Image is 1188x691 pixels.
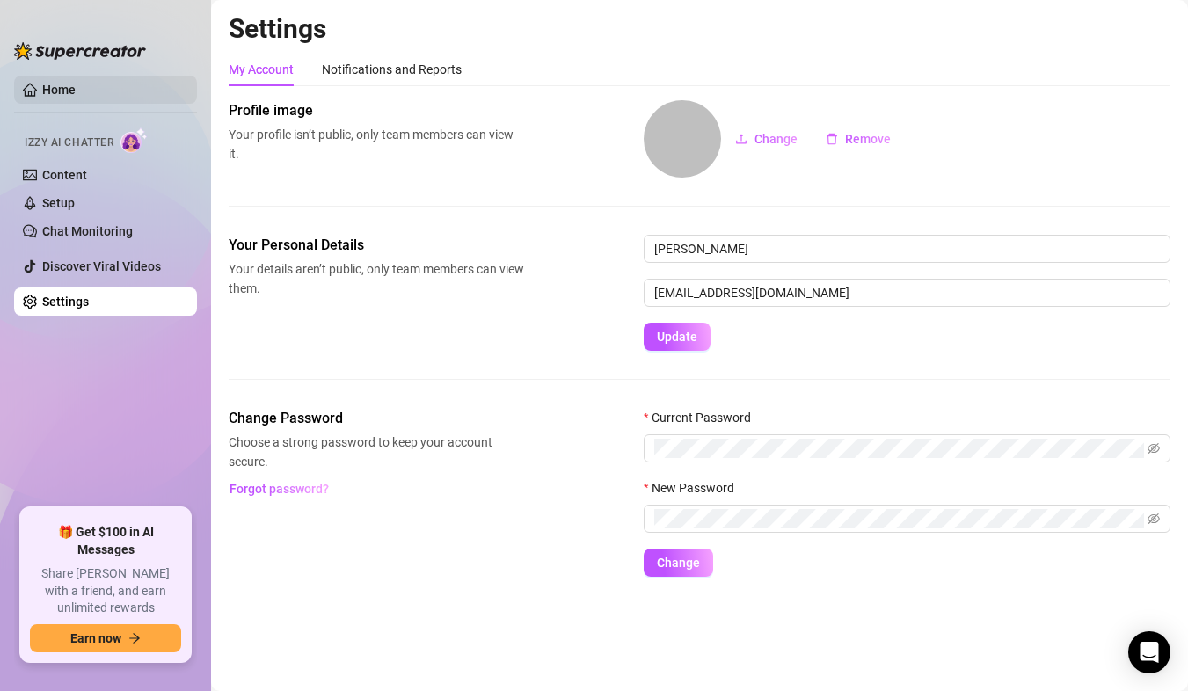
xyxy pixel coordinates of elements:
span: eye-invisible [1148,442,1160,455]
button: Update [644,323,711,351]
div: My Account [229,60,294,79]
label: New Password [644,478,746,498]
span: upload [735,133,747,145]
a: Discover Viral Videos [42,259,161,273]
span: delete [826,133,838,145]
span: eye-invisible [1148,513,1160,525]
span: arrow-right [128,632,141,644]
span: Update [657,330,697,344]
h2: Settings [229,12,1170,46]
span: Choose a strong password to keep your account secure. [229,433,524,471]
span: Earn now [70,631,121,645]
span: Your details aren’t public, only team members can view them. [229,259,524,298]
div: Open Intercom Messenger [1128,631,1170,673]
span: Change [754,132,798,146]
span: Forgot password? [230,482,329,496]
span: Change [657,556,700,570]
span: Your profile isn’t public, only team members can view it. [229,125,524,164]
input: New Password [654,509,1144,528]
a: Setup [42,196,75,210]
span: 🎁 Get $100 in AI Messages [30,524,181,558]
button: Change [721,125,812,153]
span: Change Password [229,408,524,429]
span: Izzy AI Chatter [25,135,113,151]
span: Share [PERSON_NAME] with a friend, and earn unlimited rewards [30,565,181,617]
a: Home [42,83,76,97]
button: Remove [812,125,905,153]
label: Current Password [644,408,762,427]
button: Forgot password? [229,475,329,503]
input: Enter new email [644,279,1170,307]
span: Your Personal Details [229,235,524,256]
button: Earn nowarrow-right [30,624,181,652]
a: Settings [42,295,89,309]
input: Current Password [654,439,1144,458]
span: Remove [845,132,891,146]
button: Change [644,549,713,577]
input: Enter name [644,235,1170,263]
span: Profile image [229,100,524,121]
div: Notifications and Reports [322,60,462,79]
a: Chat Monitoring [42,224,133,238]
img: logo-BBDzfeDw.svg [14,42,146,60]
img: AI Chatter [120,127,148,153]
a: Content [42,168,87,182]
